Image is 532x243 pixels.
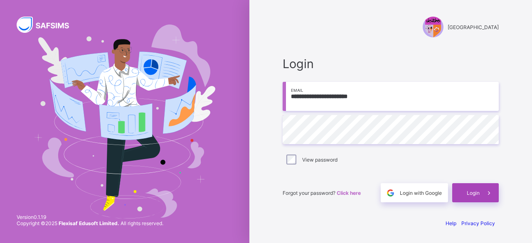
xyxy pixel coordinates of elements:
[446,220,456,226] a: Help
[386,188,395,198] img: google.396cfc9801f0270233282035f929180a.svg
[448,24,499,30] span: [GEOGRAPHIC_DATA]
[283,190,361,196] span: Forgot your password?
[59,220,119,226] strong: Flexisaf Edusoft Limited.
[337,190,361,196] a: Click here
[17,17,79,33] img: SAFSIMS Logo
[34,25,215,219] img: Hero Image
[400,190,442,196] span: Login with Google
[17,220,163,226] span: Copyright © 2025 All rights reserved.
[283,56,499,71] span: Login
[467,190,480,196] span: Login
[461,220,495,226] a: Privacy Policy
[302,157,337,163] label: View password
[17,214,163,220] span: Version 0.1.19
